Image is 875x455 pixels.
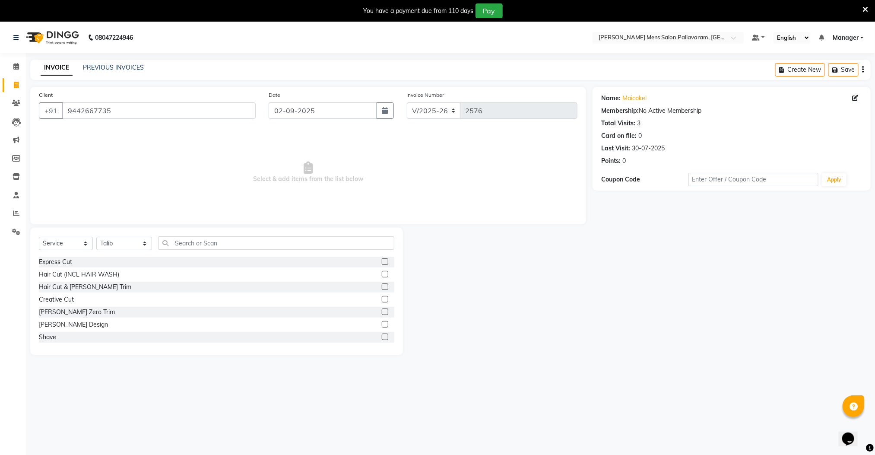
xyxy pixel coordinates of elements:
a: INVOICE [41,60,73,76]
div: [PERSON_NAME] Zero Trim [39,308,115,317]
input: Search or Scan [159,236,395,250]
div: Creative Cut [39,295,74,304]
div: 0 [622,156,626,165]
button: Pay [476,3,503,18]
div: Membership: [601,106,639,115]
div: Hair Cut & [PERSON_NAME] Trim [39,283,131,292]
div: 0 [638,131,642,140]
div: Last Visit: [601,144,630,153]
div: Points: [601,156,621,165]
b: 08047224946 [95,25,133,50]
label: Client [39,91,53,99]
a: PREVIOUS INVOICES [83,64,144,71]
input: Search by Name/Mobile/Email/Code [62,102,256,119]
button: Save [828,63,859,76]
button: Create New [775,63,825,76]
div: 3 [637,119,640,128]
iframe: chat widget [839,420,866,446]
input: Enter Offer / Coupon Code [688,173,819,186]
span: Select & add items from the list below [39,129,577,216]
a: Maicakel [622,94,647,103]
div: Express Cut [39,258,72,267]
div: Shave [39,333,56,342]
div: No Active Membership [601,106,862,115]
div: Coupon Code [601,175,688,184]
div: Total Visits: [601,119,635,128]
button: +91 [39,102,63,119]
div: Card on file: [601,131,637,140]
div: Name: [601,94,621,103]
div: 30-07-2025 [632,144,665,153]
span: Manager [833,33,859,42]
div: [PERSON_NAME] Design [39,320,108,329]
label: Date [269,91,280,99]
div: You have a payment due from 110 days [364,6,474,16]
img: logo [22,25,81,50]
label: Invoice Number [407,91,444,99]
div: Hair Cut (INCL HAIR WASH) [39,270,119,279]
button: Apply [822,173,846,186]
